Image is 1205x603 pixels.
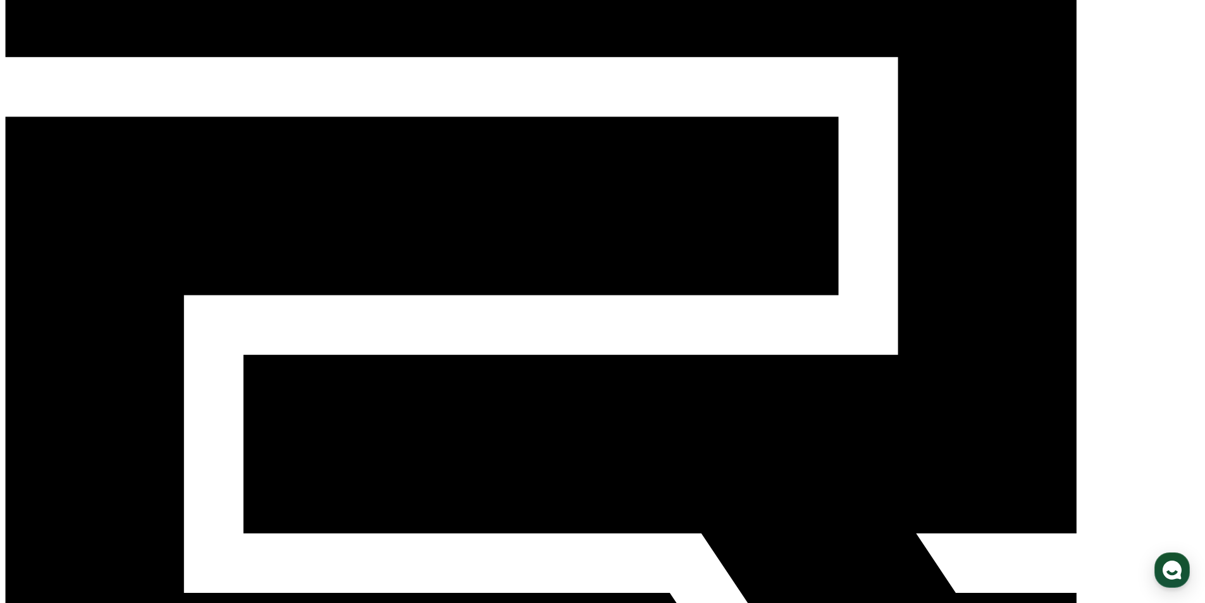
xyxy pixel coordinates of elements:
[163,401,243,433] a: 설정
[4,401,83,433] a: 홈
[83,401,163,433] a: 대화
[195,420,211,430] span: 설정
[116,421,131,431] span: 대화
[40,420,47,430] span: 홈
